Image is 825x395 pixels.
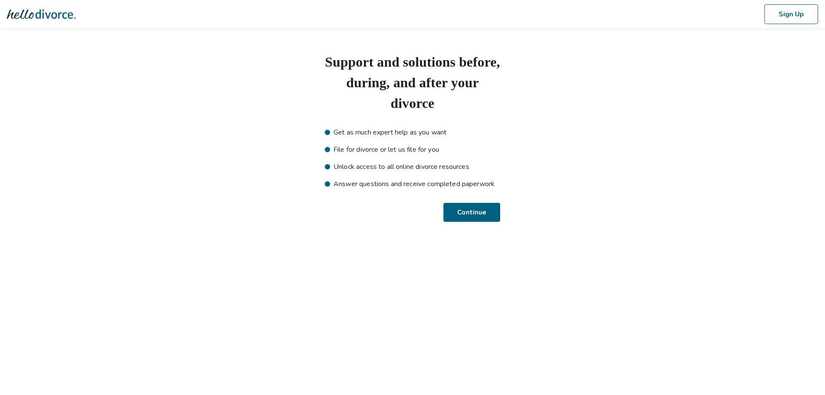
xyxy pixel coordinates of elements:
li: Unlock access to all online divorce resources [325,162,500,172]
li: Get as much expert help as you want [325,127,500,138]
h1: Support and solutions before, during, and after your divorce [325,52,500,113]
li: Answer questions and receive completed paperwork [325,179,500,189]
li: File for divorce or let us file for you [325,144,500,155]
img: Hello Divorce Logo [7,6,76,23]
button: Continue [445,203,500,222]
button: Sign Up [764,4,818,24]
